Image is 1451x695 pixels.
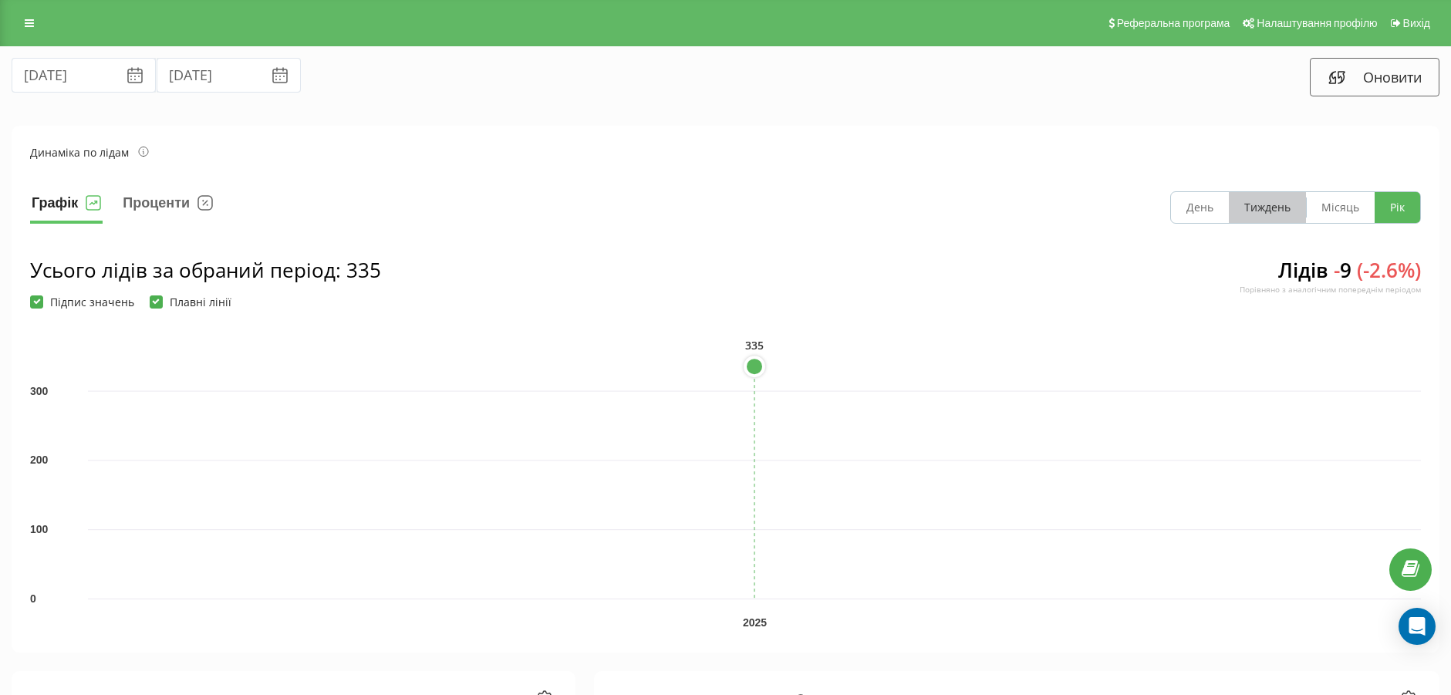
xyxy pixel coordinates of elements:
text: 335 [745,338,764,353]
text: 200 [30,454,49,466]
div: Порівняно з аналогічним попереднім періодом [1240,284,1421,295]
div: Лідів 9 [1240,256,1421,309]
div: Open Intercom Messenger [1399,608,1436,645]
text: 2025 [743,616,767,629]
text: 300 [30,385,49,397]
div: Усього лідів за обраний період : 335 [30,256,381,284]
label: Підпис значень [30,295,134,309]
span: Вихід [1403,17,1430,29]
span: ( - 2.6 %) [1357,256,1421,284]
button: Проценти [121,191,214,224]
button: Графік [30,191,103,224]
span: - [1334,256,1340,284]
text: 0 [30,592,36,605]
button: Місяць [1306,192,1375,223]
button: Рік [1375,192,1420,223]
button: Тиждень [1229,192,1306,223]
span: Налаштування профілю [1257,17,1377,29]
text: 100 [30,523,49,535]
button: Оновити [1310,58,1439,96]
label: Плавні лінії [150,295,231,309]
span: Реферальна програма [1117,17,1230,29]
button: День [1171,192,1229,223]
div: Динаміка по лідам [30,144,149,160]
